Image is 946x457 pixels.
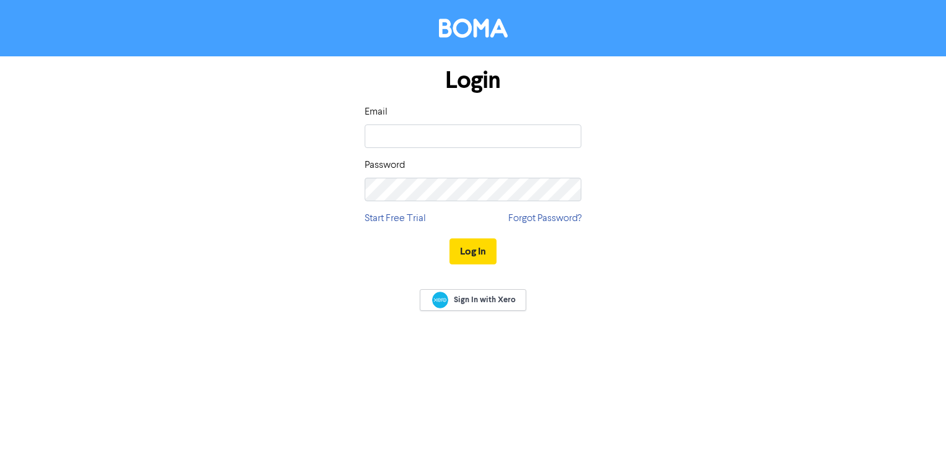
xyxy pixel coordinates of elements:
[365,158,405,173] label: Password
[420,289,526,311] a: Sign In with Xero
[365,66,581,95] h1: Login
[365,105,388,120] label: Email
[439,19,508,38] img: BOMA Logo
[432,292,448,308] img: Xero logo
[454,294,516,305] span: Sign In with Xero
[365,211,426,226] a: Start Free Trial
[508,211,581,226] a: Forgot Password?
[449,238,497,264] button: Log In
